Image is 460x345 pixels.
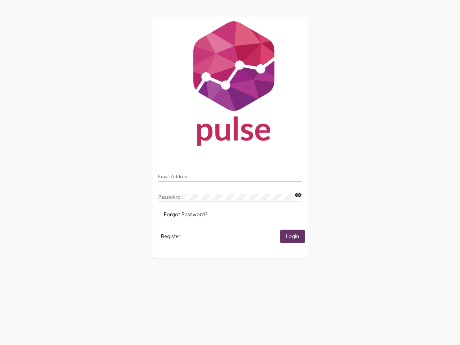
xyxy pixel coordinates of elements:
[280,230,305,243] button: Login
[286,234,299,240] span: Login
[161,233,180,240] span: Register
[158,208,213,221] button: Forgot Password?
[155,230,186,243] button: Register
[152,17,308,153] img: Pulse For Good Logo
[294,191,302,199] mat-icon: visibility
[164,211,207,218] span: Forgot Password?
